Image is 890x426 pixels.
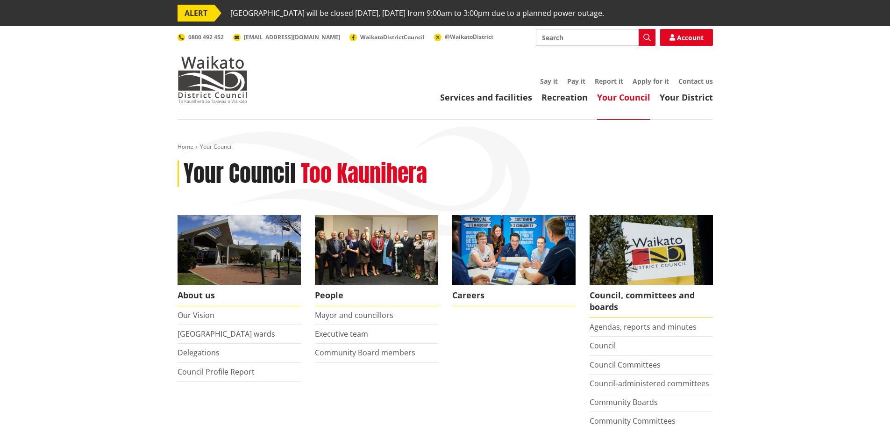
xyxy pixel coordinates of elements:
a: Your Council [597,92,650,103]
a: Waikato-District-Council-sign Council, committees and boards [590,215,713,318]
a: [EMAIL_ADDRESS][DOMAIN_NAME] [233,33,340,41]
span: @WaikatoDistrict [445,33,493,41]
img: Office staff in meeting - Career page [452,215,576,285]
a: Community Boards [590,397,658,407]
input: Search input [536,29,655,46]
a: 2022 Council People [315,215,438,306]
a: Community Committees [590,416,676,426]
a: Council [590,340,616,351]
span: [EMAIL_ADDRESS][DOMAIN_NAME] [244,33,340,41]
img: Waikato-District-Council-sign [590,215,713,285]
span: Careers [452,285,576,306]
span: [GEOGRAPHIC_DATA] will be closed [DATE], [DATE] from 9:00am to 3:00pm due to a planned power outage. [230,5,604,22]
span: WaikatoDistrictCouncil [360,33,425,41]
a: Contact us [678,77,713,86]
a: Council-administered committees [590,378,709,389]
a: 0800 492 452 [178,33,224,41]
a: Delegations [178,347,220,358]
a: Pay it [567,77,585,86]
a: Report it [595,77,623,86]
span: 0800 492 452 [188,33,224,41]
a: Account [660,29,713,46]
nav: breadcrumb [178,143,713,151]
a: Agendas, reports and minutes [590,322,697,332]
a: Council Committees [590,360,661,370]
a: Community Board members [315,347,415,358]
span: Council, committees and boards [590,285,713,318]
h1: Your Council [184,160,296,188]
span: Your Council [200,143,233,151]
a: WDC Building 0015 About us [178,215,301,306]
h2: Too Kaunihera [301,160,427,188]
a: Our Vision [178,310,214,320]
a: Services and facilities [440,92,532,103]
a: @WaikatoDistrict [434,33,493,41]
a: Say it [540,77,558,86]
a: Recreation [541,92,588,103]
a: Executive team [315,329,368,339]
a: Careers [452,215,576,306]
a: WaikatoDistrictCouncil [349,33,425,41]
img: 2022 Council [315,215,438,285]
a: Apply for it [633,77,669,86]
img: WDC Building 0015 [178,215,301,285]
span: People [315,285,438,306]
a: [GEOGRAPHIC_DATA] wards [178,329,275,339]
span: About us [178,285,301,306]
span: ALERT [178,5,214,22]
img: Waikato District Council - Te Kaunihera aa Takiwaa o Waikato [178,56,248,103]
a: Council Profile Report [178,367,255,377]
a: Your District [660,92,713,103]
a: Home [178,143,193,151]
a: Mayor and councillors [315,310,393,320]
